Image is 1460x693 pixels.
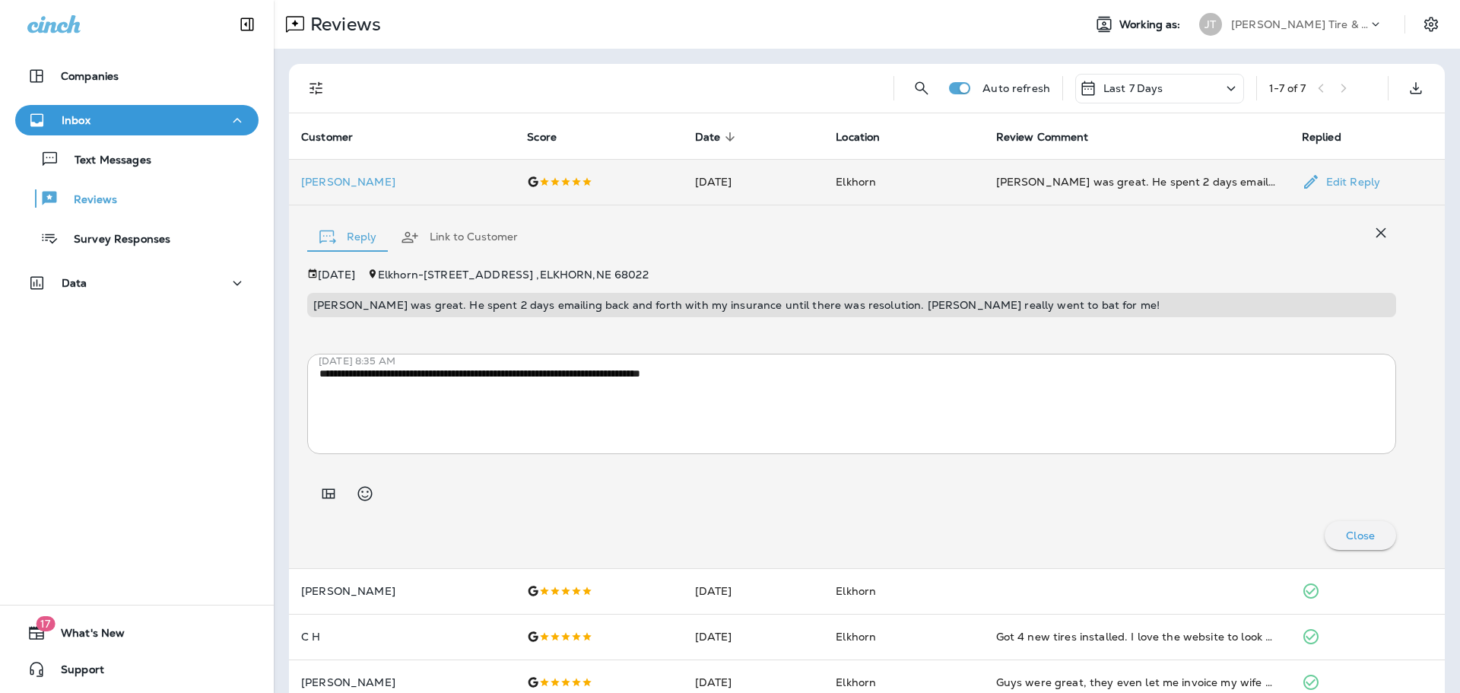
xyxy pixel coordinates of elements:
span: Elkhorn - [STREET_ADDRESS] , ELKHORN , NE 68022 [378,268,649,281]
span: Elkhorn [836,175,876,189]
span: Replied [1302,131,1341,144]
button: Filters [301,73,332,103]
div: Got 4 new tires installed. I love the website to look at all options for my car. They suggested a... [996,629,1277,644]
button: Search Reviews [906,73,937,103]
p: Auto refresh [982,82,1050,94]
p: Companies [61,70,119,82]
button: Reviews [15,183,259,215]
div: JT [1199,13,1222,36]
td: [DATE] [683,614,824,660]
p: Inbox [62,114,90,126]
span: What's New [46,627,125,645]
span: Elkhorn [836,676,876,689]
div: Click to view Customer Drawer [301,176,503,188]
div: Brent was great. He spent 2 days emailing back and forth with my insurance until there was resolu... [996,174,1277,189]
span: Score [527,131,557,144]
button: Data [15,268,259,298]
button: Companies [15,61,259,91]
p: Data [62,277,87,289]
button: Select an emoji [350,478,380,509]
p: Last 7 Days [1103,82,1163,94]
td: [DATE] [683,159,824,205]
span: 17 [36,616,55,631]
button: 17What's New [15,618,259,648]
p: Survey Responses [59,233,170,247]
p: [PERSON_NAME] [301,676,503,688]
span: Working as: [1119,18,1184,31]
p: [DATE] 8:35 AM [319,355,1408,367]
span: Date [695,131,721,144]
span: Elkhorn [836,630,876,644]
span: Customer [301,131,353,144]
button: Add in a premade template [313,478,344,509]
span: Support [46,663,104,682]
button: Support [15,654,259,685]
p: [DATE] [318,269,355,281]
p: Reviews [59,193,117,208]
span: Review Comment [996,130,1109,144]
td: [DATE] [683,568,824,614]
span: Date [695,130,741,144]
button: Collapse Sidebar [226,9,268,40]
span: Location [836,131,880,144]
button: Reply [307,210,389,265]
p: [PERSON_NAME] was great. He spent 2 days emailing back and forth with my insurance until there wa... [313,299,1390,311]
p: Close [1346,529,1375,542]
button: Link to Customer [389,210,530,265]
span: Customer [301,130,373,144]
p: Reviews [304,13,381,36]
button: Close [1325,521,1396,550]
button: Export as CSV [1401,73,1431,103]
span: Location [836,130,900,144]
p: [PERSON_NAME] [301,176,503,188]
p: [PERSON_NAME] [301,585,503,597]
button: Inbox [15,105,259,135]
button: Settings [1417,11,1445,38]
div: Guys were great, they even let me invoice my wife via text as I forgot my wallet. One place to im... [996,675,1277,690]
button: Survey Responses [15,222,259,254]
p: Text Messages [59,154,151,168]
p: [PERSON_NAME] Tire & Auto [1231,18,1368,30]
span: Score [527,130,576,144]
p: Edit Reply [1320,176,1380,188]
span: Review Comment [996,131,1089,144]
p: C H [301,631,503,643]
span: Elkhorn [836,584,876,598]
div: 1 - 7 of 7 [1269,82,1306,94]
button: Text Messages [15,143,259,175]
span: Replied [1302,130,1361,144]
